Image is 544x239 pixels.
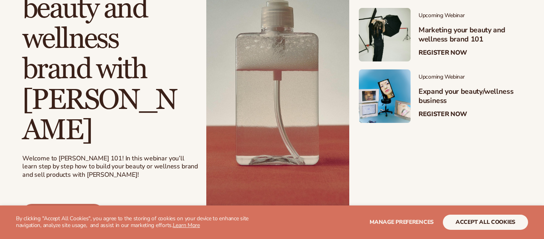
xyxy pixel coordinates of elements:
a: Register Now [419,111,467,118]
span: Upcoming Webinar [419,12,522,19]
span: Upcoming Webinar [419,74,522,81]
span: Manage preferences [370,218,434,226]
h3: Marketing your beauty and wellness brand 101 [419,26,522,44]
a: Register now [22,204,104,223]
h3: Expand your beauty/wellness business [419,87,522,106]
button: accept all cookies [443,215,528,230]
p: By clicking "Accept All Cookies", you agree to the storing of cookies on your device to enhance s... [16,215,272,229]
div: Welcome to [PERSON_NAME] 101! In this webinar you’ll learn step by step how to build your beauty ... [22,154,198,179]
a: Register Now [419,49,467,57]
a: Learn More [173,221,200,229]
button: Manage preferences [370,215,434,230]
